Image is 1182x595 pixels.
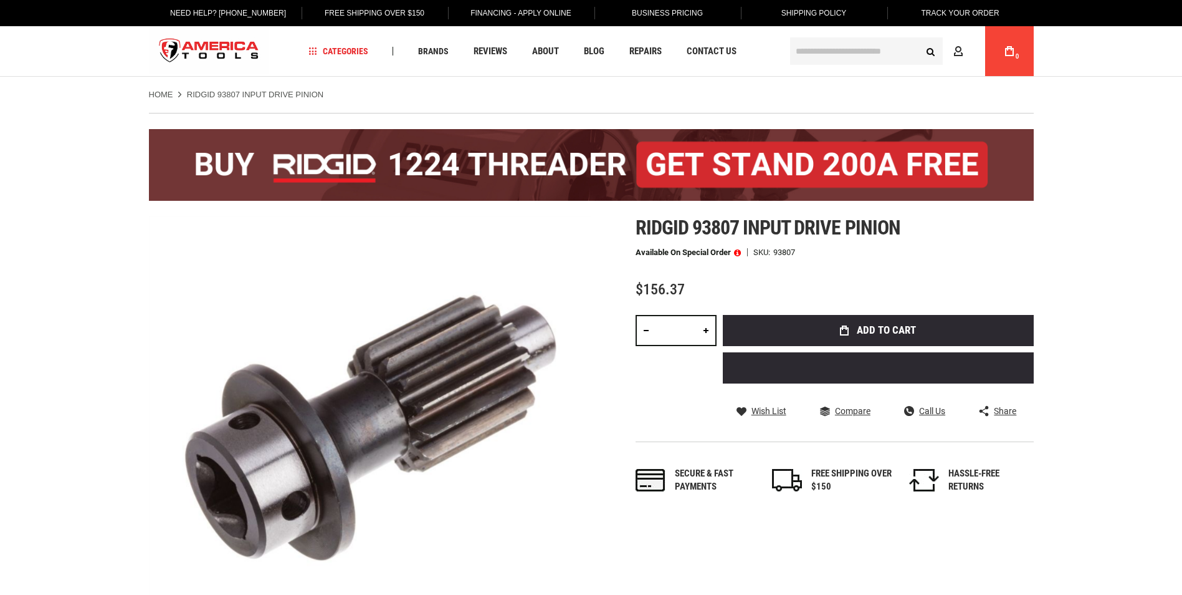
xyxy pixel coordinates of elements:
span: $156.37 [636,281,685,298]
a: Home [149,89,173,100]
a: Repairs [624,43,667,60]
a: Compare [820,405,870,417]
strong: SKU [753,248,773,256]
a: store logo [149,28,270,75]
a: Categories [303,43,374,60]
a: About [527,43,565,60]
strong: RIDGID 93807 INPUT DRIVE PINION [187,90,323,99]
span: Add to Cart [857,325,916,336]
span: 0 [1016,53,1019,60]
img: America Tools [149,28,270,75]
button: Add to Cart [723,315,1034,346]
span: Ridgid 93807 input drive pinion [636,216,900,239]
span: Repairs [629,47,662,56]
span: Blog [584,47,604,56]
img: returns [909,469,939,491]
a: Call Us [904,405,945,417]
span: Contact Us [687,47,736,56]
img: payments [636,469,665,491]
span: About [532,47,559,56]
a: Reviews [468,43,513,60]
a: Blog [578,43,610,60]
a: Wish List [736,405,786,417]
img: BOGO: Buy the RIDGID® 1224 Threader (26092), get the 92467 200A Stand FREE! [149,129,1034,201]
div: HASSLE-FREE RETURNS [948,467,1029,494]
span: Brands [418,47,449,56]
span: Reviews [474,47,507,56]
a: Brands [412,43,454,60]
a: Contact Us [681,43,742,60]
div: 93807 [773,248,795,256]
a: 0 [998,26,1021,76]
span: Wish List [751,407,786,415]
span: Call Us [919,407,945,415]
span: Compare [835,407,870,415]
span: Share [994,407,1016,415]
span: Shipping Policy [781,9,847,17]
p: Available on Special Order [636,248,741,257]
span: Categories [308,47,368,56]
div: FREE SHIPPING OVER $150 [811,467,892,494]
img: shipping [772,469,802,491]
div: Secure & fast payments [675,467,756,494]
button: Search [919,39,943,63]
